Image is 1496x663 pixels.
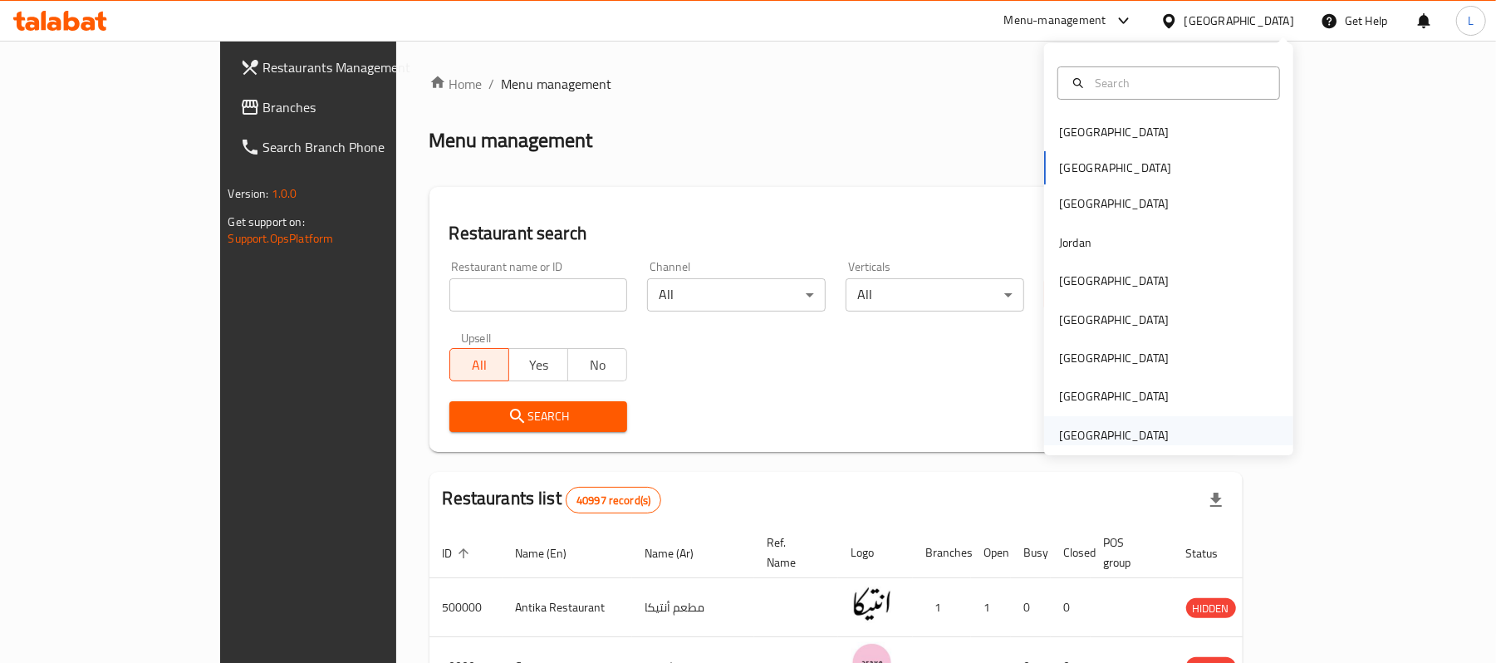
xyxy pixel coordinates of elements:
span: POS group [1104,533,1153,572]
td: Antika Restaurant [503,578,632,637]
span: L [1468,12,1474,30]
div: All [647,278,826,312]
td: 1 [913,578,971,637]
div: [GEOGRAPHIC_DATA] [1059,426,1169,444]
span: 40997 record(s) [567,493,660,508]
span: Get support on: [228,211,305,233]
span: Ref. Name [768,533,818,572]
input: Search for restaurant name or ID.. [449,278,628,312]
span: HIDDEN [1186,599,1236,618]
span: Name (Ar) [645,543,716,563]
a: Branches [227,87,470,127]
span: Search Branch Phone [263,137,457,157]
span: 1.0.0 [272,183,297,204]
nav: breadcrumb [429,74,1243,94]
span: Status [1186,543,1240,563]
th: Branches [913,528,971,578]
div: [GEOGRAPHIC_DATA] [1059,349,1169,367]
label: Upsell [461,331,492,343]
div: [GEOGRAPHIC_DATA] [1059,387,1169,405]
td: 1 [971,578,1011,637]
span: Branches [263,97,457,117]
span: Yes [516,353,562,377]
span: ID [443,543,474,563]
h2: Menu management [429,127,593,154]
a: Restaurants Management [227,47,470,87]
h2: Restaurants list [443,486,662,513]
td: 0 [1051,578,1091,637]
div: Total records count [566,487,661,513]
div: [GEOGRAPHIC_DATA] [1059,272,1169,290]
div: All [846,278,1024,312]
div: [GEOGRAPHIC_DATA] [1185,12,1294,30]
span: Name (En) [516,543,589,563]
img: Antika Restaurant [851,583,893,625]
span: No [575,353,620,377]
th: Open [971,528,1011,578]
th: Busy [1011,528,1051,578]
span: All [457,353,503,377]
div: Jordan [1059,233,1091,252]
span: Version: [228,183,269,204]
input: Search [1088,74,1269,92]
button: No [567,348,627,381]
div: [GEOGRAPHIC_DATA] [1059,123,1169,141]
button: Search [449,401,628,432]
a: Support.OpsPlatform [228,228,334,249]
td: 0 [1011,578,1051,637]
div: Export file [1196,480,1236,520]
span: Menu management [502,74,612,94]
div: [GEOGRAPHIC_DATA] [1059,194,1169,213]
td: مطعم أنتيكا [632,578,754,637]
a: Search Branch Phone [227,127,470,167]
th: Logo [838,528,913,578]
div: Menu-management [1004,11,1106,31]
div: [GEOGRAPHIC_DATA] [1059,311,1169,329]
span: Search [463,406,615,427]
span: Restaurants Management [263,57,457,77]
li: / [489,74,495,94]
button: Yes [508,348,568,381]
th: Closed [1051,528,1091,578]
div: HIDDEN [1186,598,1236,618]
h2: Restaurant search [449,221,1224,246]
button: All [449,348,509,381]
